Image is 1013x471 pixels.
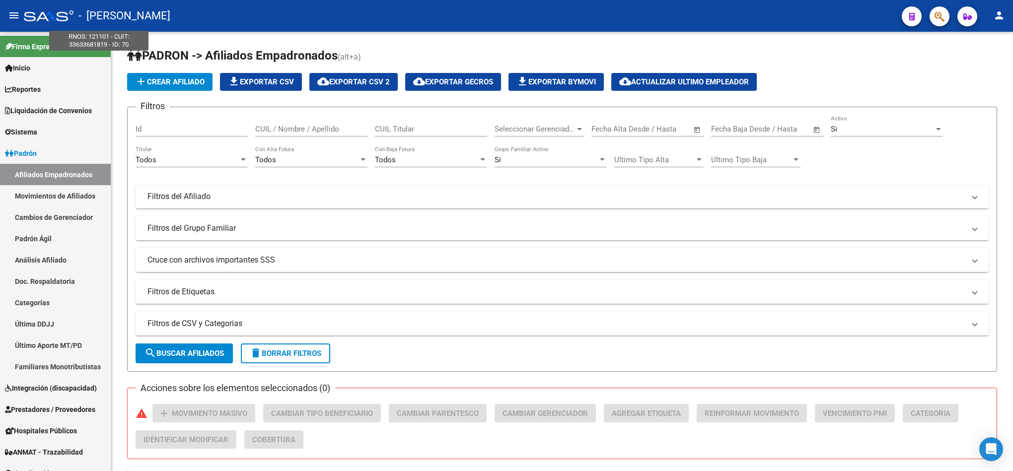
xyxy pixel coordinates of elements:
[375,155,396,164] span: Todos
[263,404,381,422] button: Cambiar Tipo Beneficiario
[317,77,390,86] span: Exportar CSV 2
[604,404,689,422] button: Agregar Etiqueta
[831,125,837,134] span: Si
[127,49,338,63] span: PADRON -> Afiliados Empadronados
[413,75,425,87] mat-icon: cloud_download
[911,409,950,418] span: Categoria
[495,404,596,422] button: Cambiar Gerenciador
[145,347,156,359] mat-icon: search
[5,127,37,137] span: Sistema
[705,409,799,418] span: Reinformar Movimiento
[244,430,303,449] button: Cobertura
[250,347,262,359] mat-icon: delete
[405,73,501,91] button: Exportar GECROS
[317,75,329,87] mat-icon: cloud_download
[903,404,958,422] button: Categoria
[619,77,749,86] span: Actualizar ultimo Empleador
[152,404,255,422] button: Movimiento Masivo
[495,125,575,134] span: Seleccionar Gerenciador
[5,447,83,458] span: ANMAT - Trazabilidad
[136,343,233,363] button: Buscar Afiliados
[136,381,335,395] h3: Acciones sobre los elementos seleccionados (0)
[495,155,501,164] span: Si
[5,105,92,116] span: Liquidación de Convenios
[516,75,528,87] mat-icon: file_download
[611,73,757,91] button: Actualizar ultimo Empleador
[503,409,588,418] span: Cambiar Gerenciador
[136,407,147,419] mat-icon: warning
[144,435,228,444] span: Identificar Modificar
[612,409,681,418] span: Agregar Etiqueta
[136,312,989,336] mat-expansion-panel-header: Filtros de CSV y Categorias
[338,52,361,62] span: (alt+a)
[135,75,147,87] mat-icon: add
[147,318,965,329] mat-panel-title: Filtros de CSV y Categorias
[158,407,170,419] mat-icon: add
[711,125,751,134] input: Fecha inicio
[136,155,156,164] span: Todos
[78,5,170,27] span: - [PERSON_NAME]
[127,73,213,91] button: Crear Afiliado
[228,75,240,87] mat-icon: file_download
[760,125,808,134] input: Fecha fin
[389,404,487,422] button: Cambiar Parentesco
[250,349,321,358] span: Borrar Filtros
[619,75,631,87] mat-icon: cloud_download
[591,125,632,134] input: Fecha inicio
[5,84,41,95] span: Reportes
[692,124,703,135] button: Open calendar
[993,9,1005,21] mat-icon: person
[228,77,294,86] span: Exportar CSV
[147,286,965,297] mat-panel-title: Filtros de Etiquetas
[979,437,1003,461] div: Open Intercom Messenger
[136,216,989,240] mat-expansion-panel-header: Filtros del Grupo Familiar
[5,148,37,159] span: Padrón
[147,191,965,202] mat-panel-title: Filtros del Afiliado
[8,9,20,21] mat-icon: menu
[5,383,97,394] span: Integración (discapacidad)
[172,409,247,418] span: Movimiento Masivo
[136,99,170,113] h3: Filtros
[711,155,792,164] span: Ultimo Tipo Baja
[271,409,373,418] span: Cambiar Tipo Beneficiario
[136,280,989,304] mat-expansion-panel-header: Filtros de Etiquetas
[145,349,224,358] span: Buscar Afiliados
[5,404,95,415] span: Prestadores / Proveedores
[397,409,479,418] span: Cambiar Parentesco
[5,63,30,73] span: Inicio
[255,155,276,164] span: Todos
[508,73,604,91] button: Exportar Bymovi
[136,248,989,272] mat-expansion-panel-header: Cruce con archivos importantes SSS
[147,223,965,234] mat-panel-title: Filtros del Grupo Familiar
[5,41,57,52] span: Firma Express
[697,404,807,422] button: Reinformar Movimiento
[220,73,302,91] button: Exportar CSV
[823,409,887,418] span: Vencimiento PMI
[135,77,205,86] span: Crear Afiliado
[811,124,823,135] button: Open calendar
[252,435,295,444] span: Cobertura
[241,343,330,363] button: Borrar Filtros
[413,77,493,86] span: Exportar GECROS
[614,155,695,164] span: Ultimo Tipo Alta
[815,404,895,422] button: Vencimiento PMI
[641,125,689,134] input: Fecha fin
[309,73,398,91] button: Exportar CSV 2
[136,430,236,449] button: Identificar Modificar
[5,425,77,436] span: Hospitales Públicos
[516,77,596,86] span: Exportar Bymovi
[136,185,989,208] mat-expansion-panel-header: Filtros del Afiliado
[147,255,965,266] mat-panel-title: Cruce con archivos importantes SSS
